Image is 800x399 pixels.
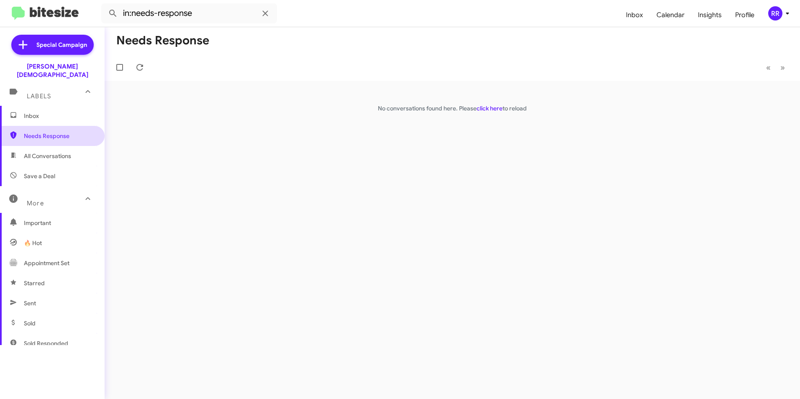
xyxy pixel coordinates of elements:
[24,172,55,180] span: Save a Deal
[101,3,277,23] input: Search
[24,339,68,348] span: Sold Responded
[780,62,785,73] span: »
[24,112,95,120] span: Inbox
[24,279,45,287] span: Starred
[24,299,36,307] span: Sent
[27,92,51,100] span: Labels
[36,41,87,49] span: Special Campaign
[775,59,790,76] button: Next
[766,62,771,73] span: «
[116,34,209,47] h1: Needs Response
[27,199,44,207] span: More
[762,59,790,76] nav: Page navigation example
[24,152,71,160] span: All Conversations
[761,6,791,20] button: RR
[24,132,95,140] span: Needs Response
[24,259,69,267] span: Appointment Set
[477,105,503,112] a: click here
[105,104,800,113] p: No conversations found here. Please to reload
[768,6,782,20] div: RR
[24,319,36,327] span: Sold
[761,59,776,76] button: Previous
[11,35,94,55] a: Special Campaign
[728,3,761,27] a: Profile
[650,3,691,27] a: Calendar
[691,3,728,27] a: Insights
[24,219,95,227] span: Important
[24,239,42,247] span: 🔥 Hot
[619,3,650,27] a: Inbox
